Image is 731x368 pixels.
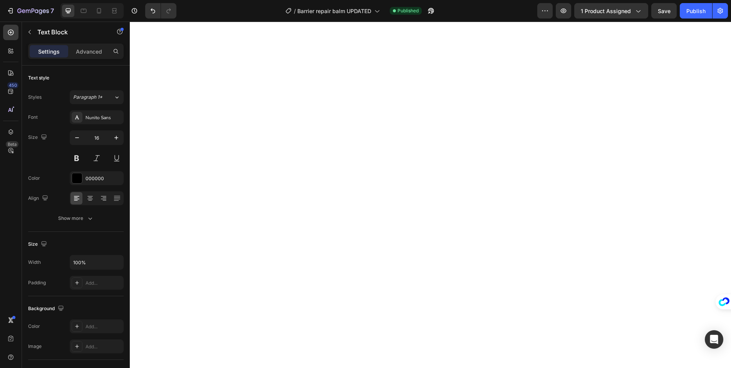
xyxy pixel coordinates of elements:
[28,343,42,350] div: Image
[28,132,49,143] div: Size
[86,343,122,350] div: Add...
[130,22,731,368] iframe: To enrich screen reader interactions, please activate Accessibility in Grammarly extension settings
[705,330,723,349] div: Open Intercom Messenger
[28,94,42,101] div: Styles
[574,3,648,19] button: 1 product assigned
[297,7,371,15] span: Barrier repair balm UPDATED
[86,280,122,287] div: Add...
[28,74,49,81] div: Text style
[397,7,419,14] span: Published
[28,323,40,330] div: Color
[581,7,631,15] span: 1 product assigned
[28,239,49,250] div: Size
[86,175,122,182] div: 000000
[3,3,57,19] button: 7
[680,3,712,19] button: Publish
[651,3,677,19] button: Save
[38,47,60,56] p: Settings
[76,47,102,56] p: Advanced
[50,6,54,15] p: 7
[294,7,296,15] span: /
[86,323,122,330] div: Add...
[686,7,706,15] div: Publish
[28,259,41,266] div: Width
[145,3,176,19] div: Undo/Redo
[28,114,38,121] div: Font
[58,214,94,222] div: Show more
[70,255,123,269] input: Auto
[28,175,40,182] div: Color
[6,141,18,147] div: Beta
[658,8,671,14] span: Save
[28,211,124,225] button: Show more
[28,193,50,204] div: Align
[86,114,122,121] div: Nunito Sans
[73,94,102,101] span: Paragraph 1*
[37,27,103,37] p: Text Block
[7,82,18,88] div: 450
[28,279,46,286] div: Padding
[70,90,124,104] button: Paragraph 1*
[28,304,65,314] div: Background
